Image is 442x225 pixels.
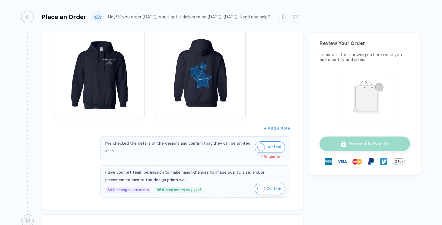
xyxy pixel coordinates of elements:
[264,126,290,130] span: + Add a Note
[105,140,252,155] div: I've checked the details of the designs and confirm that they can be printed as is.
[393,156,405,168] img: GPay
[266,142,281,152] span: Confirm
[158,28,243,113] img: 650586de-fee2-4221-a70b-2a38307c92e2_nt_back_1757553900674.jpg
[320,52,410,62] div: Items will start showing up here once you add quantity and sizes.
[41,13,86,21] div: Place an Order
[264,124,290,133] button: + Add a Note
[337,157,347,166] img: visa
[105,155,280,159] div: * Required
[367,158,375,165] img: Paypal
[257,143,265,151] img: icon
[340,77,390,121] img: shopping_bag.png
[255,141,285,153] button: iconConfirm
[325,158,332,165] img: express
[108,14,270,20] div: Hey! If you order [DATE], you'll get it delivered by [DATE]–[DATE]. Need any help?
[255,183,285,194] button: iconConfirm
[93,12,103,22] img: user profile
[266,184,281,193] span: Confirm
[154,187,203,193] div: 95% customers say yes!
[320,40,410,46] div: Review Your Order
[57,28,142,113] img: 650586de-fee2-4221-a70b-2a38307c92e2_nt_front_1757553900614.jpg
[380,158,387,165] img: Venmo
[105,187,151,193] div: 80% changes are minor
[352,157,362,166] img: master-card
[105,169,285,184] div: I give your art team permission to make minor changes to image quality, size, and/or placement to...
[257,185,265,192] img: icon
